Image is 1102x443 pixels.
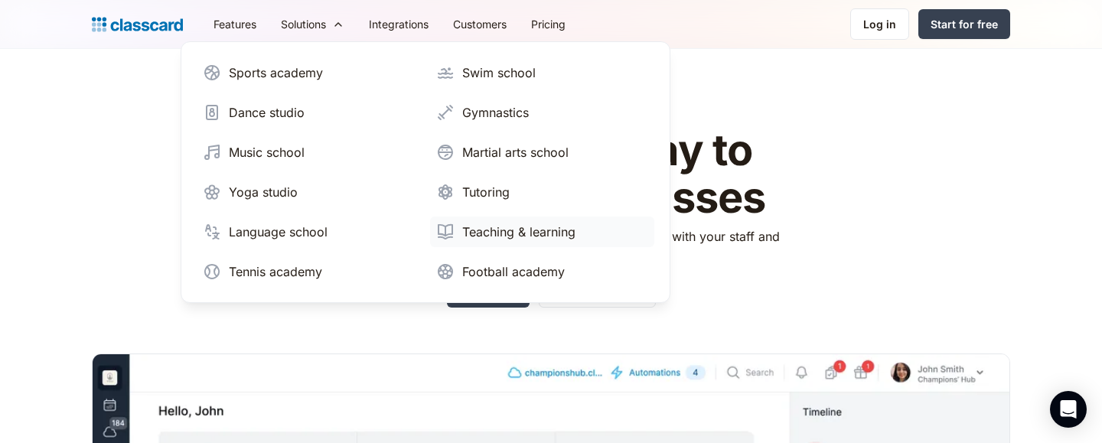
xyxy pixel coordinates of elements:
[863,16,896,32] div: Log in
[918,9,1010,39] a: Start for free
[229,103,305,122] div: Dance studio
[462,223,575,241] div: Teaching & learning
[462,64,536,82] div: Swim school
[197,137,421,168] a: Music school
[519,7,578,41] a: Pricing
[281,16,326,32] div: Solutions
[197,97,421,128] a: Dance studio
[462,262,565,281] div: Football academy
[430,256,654,287] a: Football academy
[229,64,323,82] div: Sports academy
[931,16,998,32] div: Start for free
[430,217,654,247] a: Teaching & learning
[229,183,298,201] div: Yoga studio
[92,14,183,35] a: home
[441,7,519,41] a: Customers
[462,143,569,161] div: Martial arts school
[1050,391,1087,428] div: Open Intercom Messenger
[462,183,510,201] div: Tutoring
[229,223,328,241] div: Language school
[197,177,421,207] a: Yoga studio
[269,7,357,41] div: Solutions
[229,262,322,281] div: Tennis academy
[430,177,654,207] a: Tutoring
[430,57,654,88] a: Swim school
[181,41,670,303] nav: Solutions
[430,97,654,128] a: Gymnastics
[850,8,909,40] a: Log in
[357,7,441,41] a: Integrations
[197,57,421,88] a: Sports academy
[430,137,654,168] a: Martial arts school
[197,256,421,287] a: Tennis academy
[201,7,269,41] a: Features
[229,143,305,161] div: Music school
[462,103,529,122] div: Gymnastics
[197,217,421,247] a: Language school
